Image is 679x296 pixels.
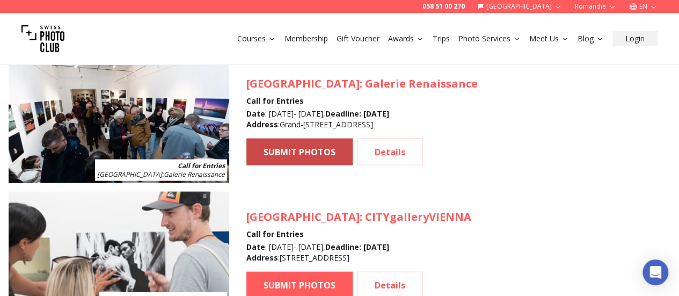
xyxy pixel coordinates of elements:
b: Address [246,119,278,129]
b: Deadline : [DATE] [325,109,389,119]
h4: Call for Entries [246,96,478,106]
h3: : CITYgalleryVIENNA [246,210,471,225]
a: Trips [433,33,450,44]
div: : [DATE] - [DATE] , : Grand-[STREET_ADDRESS] [246,109,478,130]
button: Courses [233,31,280,46]
span: [GEOGRAPHIC_DATA] [97,170,162,179]
a: Membership [284,33,328,44]
b: Date [246,242,265,252]
div: Open Intercom Messenger [643,259,668,285]
b: Address [246,252,278,263]
a: Meet Us [529,33,569,44]
button: Meet Us [525,31,573,46]
a: Blog [578,33,604,44]
a: Details [357,139,423,165]
button: Gift Voucher [332,31,384,46]
a: Gift Voucher [337,33,379,44]
div: : [DATE] - [DATE] , : [STREET_ADDRESS] [246,242,471,263]
b: Deadline : [DATE] [325,242,389,252]
button: Membership [280,31,332,46]
h3: : Galerie Renaissance [246,76,478,91]
button: Login [612,31,658,46]
img: Swiss photo club [21,17,64,60]
a: Courses [237,33,276,44]
b: Date [246,109,265,119]
img: SPC Photo Awards Geneva: October 2025 [9,59,229,183]
span: : Galerie Renaissance [97,170,225,179]
button: Trips [428,31,454,46]
b: Call for Entries [178,161,225,170]
a: SUBMIT PHOTOS [246,139,353,165]
span: [GEOGRAPHIC_DATA] [246,76,360,91]
button: Photo Services [454,31,525,46]
a: Photo Services [458,33,521,44]
button: Awards [384,31,428,46]
a: Awards [388,33,424,44]
a: 058 51 00 270 [422,2,465,11]
button: Blog [573,31,608,46]
h4: Call for Entries [246,229,471,240]
span: [GEOGRAPHIC_DATA] [246,210,360,224]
